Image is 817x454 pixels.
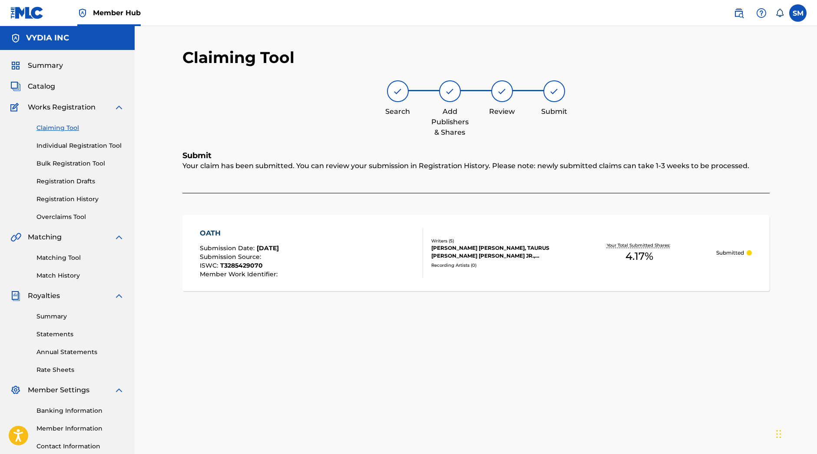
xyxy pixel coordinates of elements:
img: Accounts [10,33,21,43]
div: Writers ( 5 ) [431,238,562,244]
div: Drag [776,421,781,447]
div: Review [480,106,524,117]
a: Annual Statements [36,348,124,357]
img: Royalties [10,291,21,301]
div: [PERSON_NAME] [PERSON_NAME], TAURUS [PERSON_NAME] [PERSON_NAME] JR., [PERSON_NAME], [PERSON_NAME]... [431,244,562,260]
span: Catalog [28,81,55,92]
span: Summary [28,60,63,71]
a: OATHSubmission Date:[DATE]Submission Source:ISWC:T3285429070Member Work Identifier:Writers (5)[PE... [182,215,770,291]
a: Public Search [730,4,748,22]
img: Catalog [10,81,21,92]
a: Banking Information [36,406,124,415]
a: Summary [36,312,124,321]
a: Statements [36,330,124,339]
span: [DATE] [257,244,279,252]
a: SummarySummary [10,60,63,71]
img: step indicator icon for Search [393,86,403,96]
span: Member Work Identifier : [200,270,280,278]
img: Works Registration [10,102,22,113]
p: Submitted [716,249,744,257]
img: step indicator icon for Add Publishers & Shares [445,86,455,96]
div: Notifications [775,9,784,17]
a: Registration History [36,195,124,204]
img: help [756,8,767,18]
span: Submission Date : [200,244,257,252]
p: Your Total Submitted Shares: [607,242,672,249]
span: Works Registration [28,102,96,113]
a: Overclaims Tool [36,212,124,222]
img: Top Rightsholder [77,8,88,18]
img: Member Settings [10,385,21,395]
div: Recording Artists ( 0 ) [431,262,562,268]
img: search [734,8,744,18]
a: Match History [36,271,124,280]
h5: Submit [182,151,770,161]
span: Matching [28,232,62,242]
h5: VYDIA INC [26,33,69,43]
span: Royalties [28,291,60,301]
div: OATH [200,228,280,239]
a: CatalogCatalog [10,81,55,92]
span: ISWC : [200,262,220,269]
div: Your claim has been submitted. You can review your submission in Registration History. Please not... [182,161,770,193]
span: Submission Source : [200,253,263,261]
span: Member Settings [28,385,89,395]
div: Submit [533,106,576,117]
img: MLC Logo [10,7,44,19]
img: Summary [10,60,21,71]
a: Contact Information [36,442,124,451]
img: expand [114,291,124,301]
div: Search [376,106,420,117]
a: Bulk Registration Tool [36,159,124,168]
span: 4.17 % [625,249,653,264]
a: Matching Tool [36,253,124,262]
img: step indicator icon for Submit [549,86,559,96]
a: Registration Drafts [36,177,124,186]
img: expand [114,232,124,242]
a: Claiming Tool [36,123,124,133]
a: Rate Sheets [36,365,124,374]
iframe: Resource Center [793,307,817,377]
h2: Claiming Tool [182,48,294,67]
div: User Menu [789,4,807,22]
img: Matching [10,232,21,242]
span: Member Hub [93,8,141,18]
iframe: Chat Widget [774,412,817,454]
a: Member Information [36,424,124,433]
div: Help [753,4,770,22]
img: expand [114,385,124,395]
span: T3285429070 [220,262,263,269]
a: Individual Registration Tool [36,141,124,150]
img: expand [114,102,124,113]
img: step indicator icon for Review [497,86,507,96]
div: Add Publishers & Shares [428,106,472,138]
